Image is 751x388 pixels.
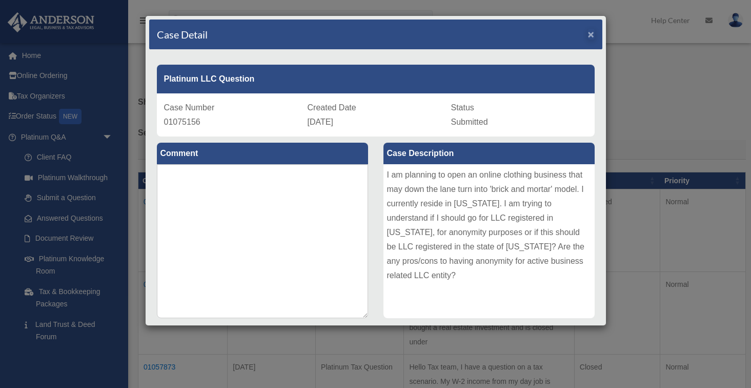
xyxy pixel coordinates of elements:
label: Comment [157,143,368,164]
button: Close [588,29,595,40]
span: × [588,28,595,40]
span: Submitted [451,118,488,126]
label: Case Description [383,143,595,164]
div: Platinum LLC Question [157,65,595,93]
span: Status [451,103,474,112]
span: Created Date [308,103,356,112]
span: [DATE] [308,118,333,126]
span: 01075156 [164,118,200,126]
h4: Case Detail [157,27,208,42]
div: I am planning to open an online clothing business that may down the lane turn into 'brick and mor... [383,164,595,318]
span: Case Number [164,103,215,112]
